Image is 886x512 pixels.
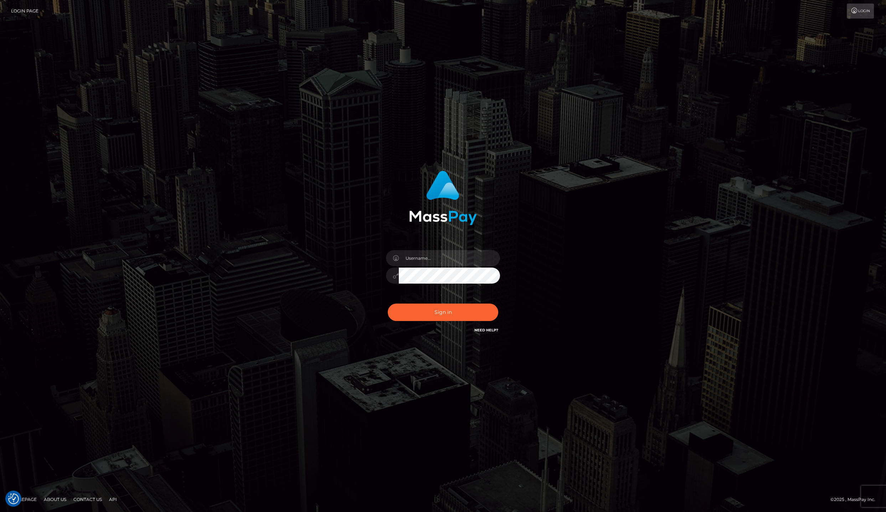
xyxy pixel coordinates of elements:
input: Username... [399,250,500,266]
a: Login Page [11,4,38,19]
a: Need Help? [474,328,498,332]
img: Revisit consent button [8,493,19,504]
button: Consent Preferences [8,493,19,504]
a: Contact Us [71,494,105,505]
button: Sign in [388,304,498,321]
div: © 2025 , MassPay Inc. [830,496,881,503]
a: API [106,494,120,505]
img: MassPay Login [409,171,477,225]
a: About Us [41,494,69,505]
a: Login [847,4,874,19]
a: Homepage [8,494,40,505]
